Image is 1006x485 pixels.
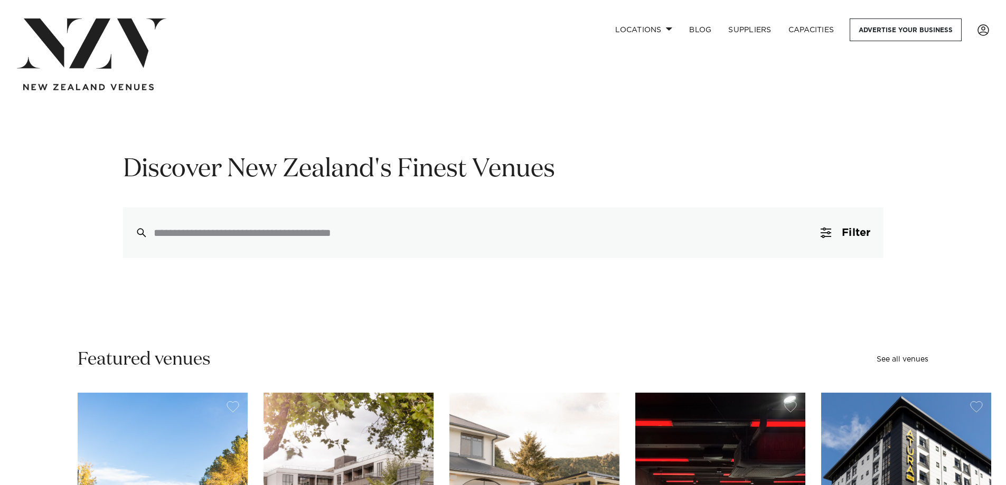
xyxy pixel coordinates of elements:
span: Filter [842,227,870,238]
a: Advertise your business [850,18,962,41]
a: SUPPLIERS [720,18,779,41]
button: Filter [808,207,883,258]
a: BLOG [681,18,720,41]
img: new-zealand-venues-text.png [23,84,154,91]
img: nzv-logo.png [17,18,166,69]
h1: Discover New Zealand's Finest Venues [123,153,883,186]
a: See all venues [877,356,928,363]
h2: Featured venues [78,348,211,372]
a: Capacities [780,18,843,41]
a: Locations [607,18,681,41]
